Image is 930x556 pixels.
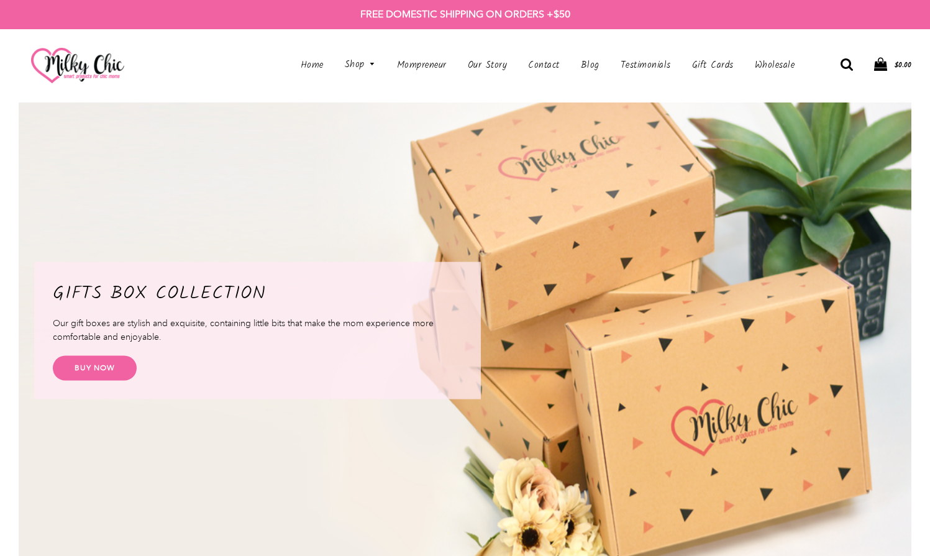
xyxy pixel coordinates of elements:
a: Shop [335,51,385,79]
a: Testimonials [611,52,680,80]
p: Our gift boxes are stylish and exquisite, containing little bits that make the mom experience mor... [53,316,462,344]
h2: GIFTS BOX COLLECTION [53,280,462,306]
img: milkychic [31,48,124,83]
span: $0.00 [895,59,911,71]
strong: FREE DOMESTIC SHIPPING ON ORDERS +$50 [360,8,570,20]
a: Gift Cards [683,52,743,80]
a: Wholesale [745,52,795,80]
a: Contact [519,52,569,80]
a: Mompreneur [388,52,456,80]
a: $0.00 [874,57,911,73]
a: Blog [572,52,609,80]
a: BUY NOW [53,356,137,380]
a: Our Story [458,52,517,80]
a: Home [291,52,333,80]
